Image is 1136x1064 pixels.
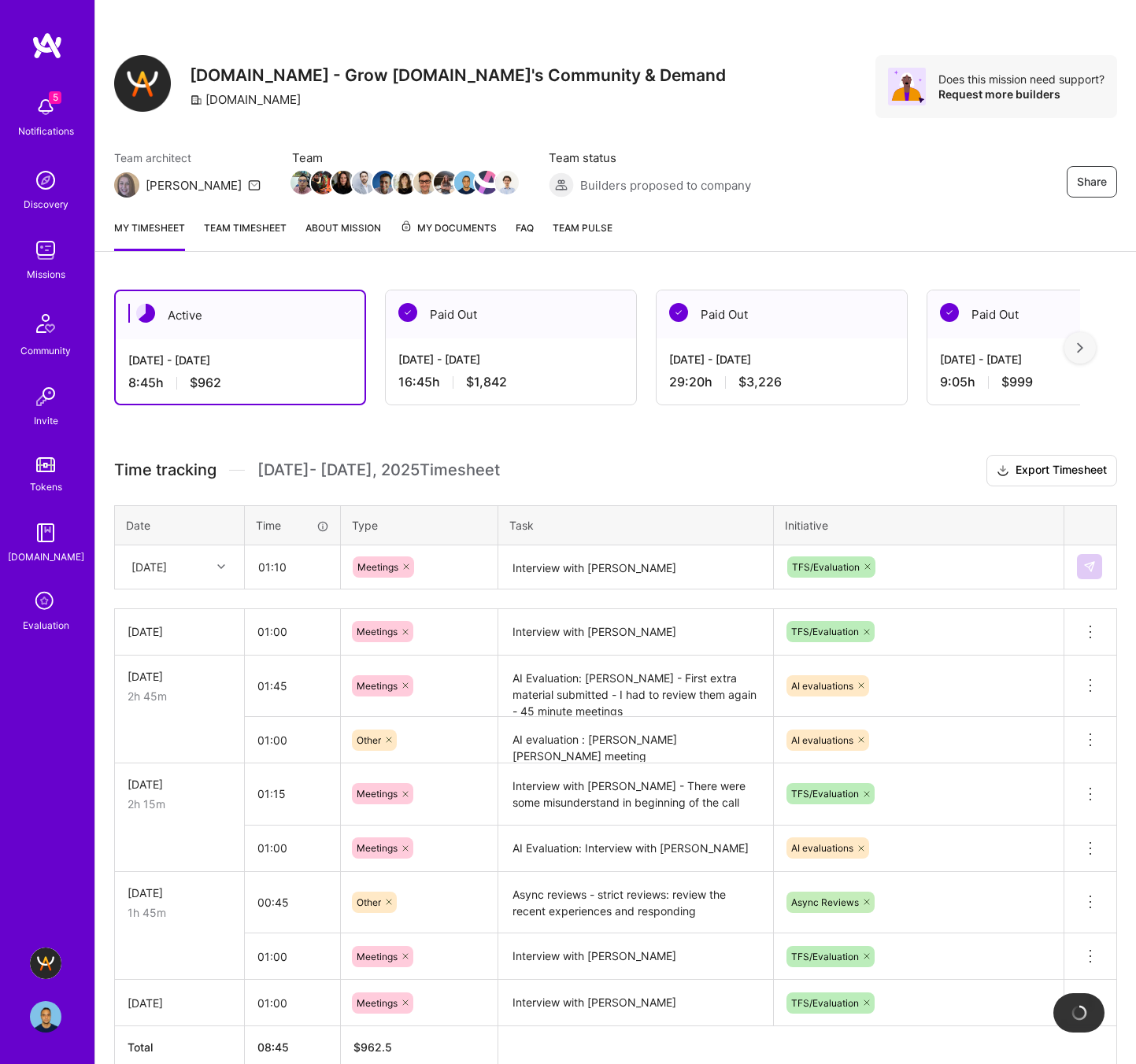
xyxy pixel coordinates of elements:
[553,220,612,251] a: Team Pulse
[454,171,478,194] img: Team Member Avatar
[357,626,398,637] span: Meetings
[190,65,726,85] h3: [DOMAIN_NAME] - Grow [DOMAIN_NAME]'s Community & Demand
[128,375,352,391] div: 8:45 h
[738,374,782,390] span: $3,226
[357,561,398,573] span: Meetings
[313,169,333,196] a: Team Member Avatar
[131,559,167,575] div: [DATE]
[997,463,1009,479] i: icon Download
[217,563,225,571] i: icon Chevron
[128,995,231,1011] div: [DATE]
[257,460,500,480] span: [DATE] - [DATE] , 2025 Timesheet
[357,734,381,746] span: Other
[374,169,394,196] a: Team Member Avatar
[791,626,859,637] span: TFS/Evaluation
[549,150,751,166] span: Team status
[246,546,339,588] input: HH:MM
[292,169,313,196] a: Team Member Avatar
[49,91,61,104] span: 5
[245,982,340,1024] input: HH:MM
[386,290,636,338] div: Paid Out
[30,478,62,495] div: Tokens
[888,68,926,105] img: Avatar
[245,719,340,761] input: HH:MM
[791,842,853,854] span: AI evaluations
[292,150,517,166] span: Team
[500,611,772,654] textarea: Interview with [PERSON_NAME]
[27,305,65,342] img: Community
[785,517,1053,534] div: Initiative
[128,623,231,640] div: [DATE]
[456,169,476,196] a: Team Member Avatar
[31,587,61,617] i: icon SelectionTeam
[938,87,1105,102] div: Request more builders
[500,981,772,1025] textarea: Interview with [PERSON_NAME]
[20,342,71,359] div: Community
[245,827,340,869] input: HH:MM
[34,412,58,429] div: Invite
[1083,560,1096,573] img: Submit
[115,505,245,545] th: Date
[30,235,61,266] img: teamwork
[791,734,853,746] span: AI evaluations
[394,169,415,196] a: Team Member Avatar
[516,220,534,251] a: FAQ
[791,997,859,1009] span: TFS/Evaluation
[245,773,340,815] input: HH:MM
[146,177,242,194] div: [PERSON_NAME]
[353,1040,392,1054] span: $ 962.5
[669,351,894,368] div: [DATE] - [DATE]
[1077,342,1083,353] img: right
[128,776,231,792] div: [DATE]
[475,171,498,194] img: Team Member Avatar
[372,171,396,194] img: Team Member Avatar
[398,351,624,368] div: [DATE] - [DATE]
[357,951,398,962] span: Meetings
[30,517,61,549] img: guide book
[116,291,364,339] div: Active
[341,505,498,545] th: Type
[553,222,612,234] span: Team Pulse
[498,505,774,545] th: Task
[1068,1003,1089,1023] img: loading
[986,455,1117,486] button: Export Timesheet
[400,220,497,251] a: My Documents
[435,169,456,196] a: Team Member Avatar
[128,796,231,812] div: 2h 15m
[580,177,751,194] span: Builders proposed to company
[30,948,61,979] img: A.Team - Grow A.Team's Community & Demand
[8,549,84,565] div: [DOMAIN_NAME]
[26,948,65,979] a: A.Team - Grow A.Team's Community & Demand
[352,171,376,194] img: Team Member Avatar
[500,765,772,824] textarea: Interview with [PERSON_NAME] - There were some misunderstand in beginning of the call
[331,171,355,194] img: Team Member Avatar
[204,220,287,251] a: Team timesheet
[30,91,61,123] img: bell
[357,842,398,854] span: Meetings
[36,457,55,472] img: tokens
[128,885,231,901] div: [DATE]
[128,904,231,921] div: 1h 45m
[792,561,860,573] span: TFS/Evaluation
[669,303,688,322] img: Paid Out
[245,881,340,923] input: HH:MM
[30,164,61,196] img: discovery
[500,874,772,933] textarea: Async reviews - strict reviews: review the recent experiences and responding
[248,179,261,191] i: icon Mail
[500,827,772,870] textarea: AI Evaluation: Interview with [PERSON_NAME]
[1067,166,1117,198] button: Share
[500,657,772,716] textarea: AI Evaluation: [PERSON_NAME] - First extra material submitted - I had to review them again - 45 m...
[128,352,352,368] div: [DATE] - [DATE]
[357,997,398,1009] span: Meetings
[434,171,457,194] img: Team Member Avatar
[1001,374,1033,390] span: $999
[500,547,772,589] textarea: Interview with [PERSON_NAME]
[114,55,171,112] img: Company Logo
[940,303,959,322] img: Paid Out
[23,617,69,634] div: Evaluation
[245,611,340,652] input: HH:MM
[1077,174,1107,190] span: Share
[791,788,859,800] span: TFS/Evaluation
[305,220,381,251] a: About Mission
[190,91,301,108] div: [DOMAIN_NAME]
